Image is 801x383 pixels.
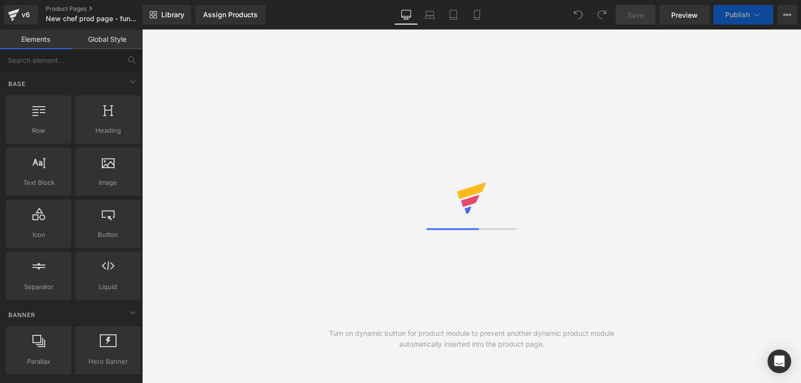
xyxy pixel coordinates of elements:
div: Assign Products [203,11,258,19]
span: Preview [671,10,698,20]
button: Redo [592,5,612,25]
a: Desktop [394,5,418,25]
a: Preview [659,5,710,25]
span: Library [161,10,184,19]
span: Banner [7,310,36,320]
span: Row [9,125,68,136]
a: Laptop [418,5,442,25]
span: Separator [9,282,68,292]
span: Icon [9,230,68,240]
a: Mobile [465,5,489,25]
span: Base [7,79,27,88]
a: Product Pages [46,5,159,13]
span: Heading [78,125,138,136]
div: Open Intercom Messenger [768,350,791,373]
button: Publish [713,5,773,25]
span: Parallax [9,356,68,367]
div: Turn on dynamic button for product module to prevent another dynamic product module automatically... [307,328,636,350]
span: Text Block [9,177,68,188]
a: v6 [4,5,38,25]
span: Hero Banner [78,356,138,367]
button: Undo [568,5,588,25]
div: v6 [20,8,32,21]
span: Save [627,10,644,20]
span: Button [78,230,138,240]
span: Publish [725,11,750,19]
span: New chef prod page - funnel flow [46,15,140,23]
button: More [777,5,797,25]
a: Tablet [442,5,465,25]
span: Image [78,177,138,188]
span: Liquid [78,282,138,292]
a: New Library [143,5,191,25]
a: Global Style [71,29,143,49]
